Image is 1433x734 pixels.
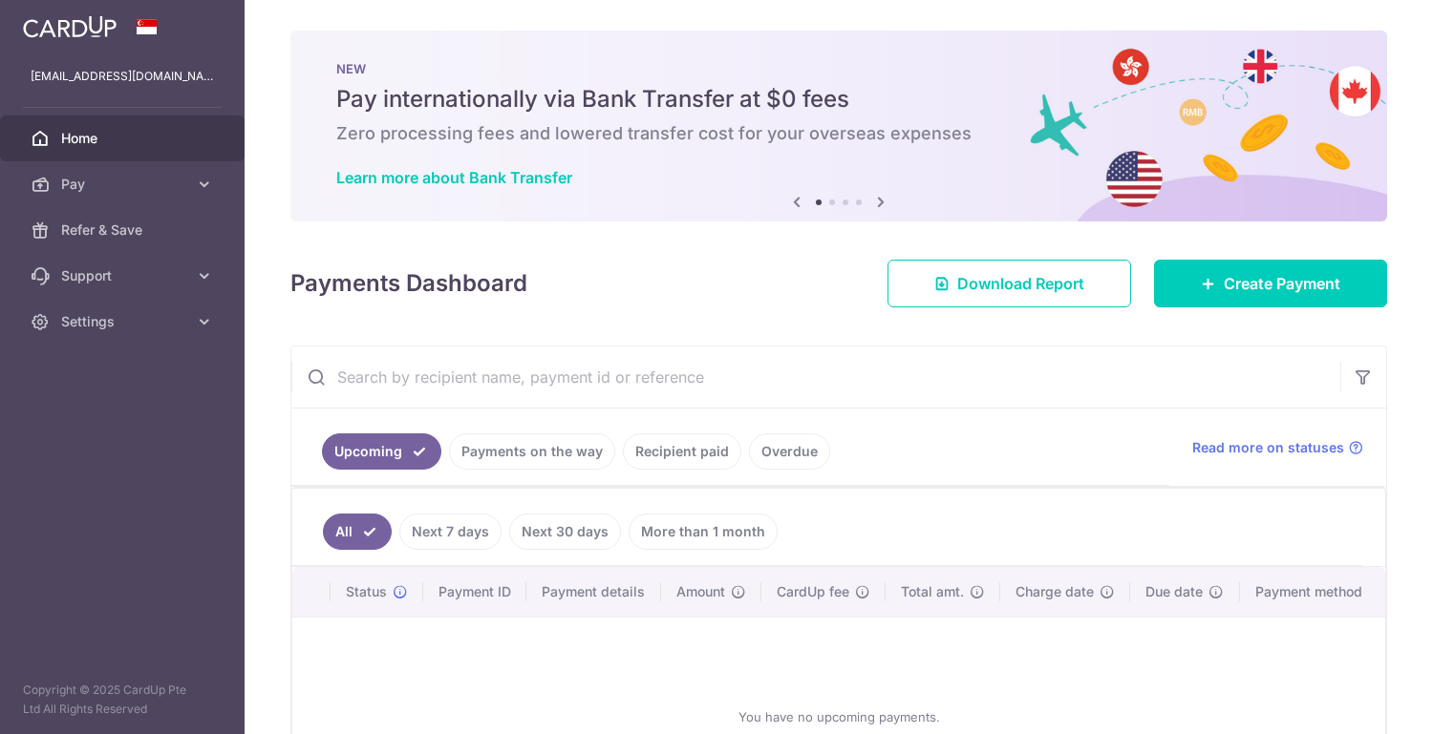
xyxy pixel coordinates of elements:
th: Payment details [526,567,660,617]
span: Pay [61,175,187,194]
img: Bank transfer banner [290,31,1387,221]
p: NEW [336,61,1341,76]
input: Search by recipient name, payment id or reference [291,346,1340,408]
th: Payment ID [423,567,526,617]
a: More than 1 month [629,514,778,550]
p: [EMAIL_ADDRESS][DOMAIN_NAME] [31,67,214,86]
h5: Pay internationally via Bank Transfer at $0 fees [336,84,1341,115]
img: CardUp [23,15,117,38]
span: Status [346,582,387,601]
span: Settings [61,312,187,331]
span: Amount [676,582,725,601]
span: Support [61,266,187,285]
span: Create Payment [1224,272,1340,295]
a: Overdue [749,433,830,470]
a: Upcoming [322,433,441,470]
th: Payment method [1240,567,1385,617]
a: Learn more about Bank Transfer [336,168,572,187]
a: Read more on statuses [1192,438,1363,457]
h4: Payments Dashboard [290,266,527,301]
span: Refer & Save [61,220,187,240]
a: Next 7 days [399,514,502,550]
a: Payments on the way [449,433,615,470]
a: Recipient paid [623,433,741,470]
span: CardUp fee [777,582,849,601]
a: Download Report [888,260,1131,307]
span: Due date [1145,582,1203,601]
a: Create Payment [1154,260,1387,307]
span: Charge date [1016,582,1094,601]
span: Download Report [957,272,1084,295]
h6: Zero processing fees and lowered transfer cost for your overseas expenses [336,122,1341,145]
a: All [323,514,392,550]
a: Next 30 days [509,514,621,550]
span: Read more on statuses [1192,438,1344,457]
span: Total amt. [901,582,964,601]
span: Home [61,129,187,148]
